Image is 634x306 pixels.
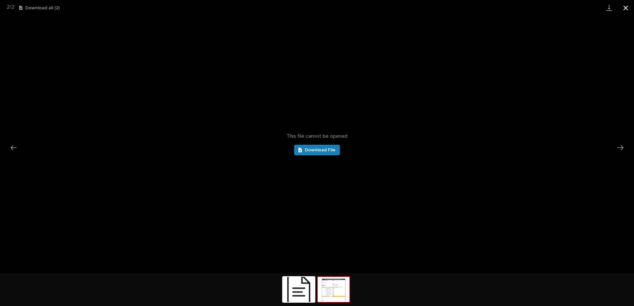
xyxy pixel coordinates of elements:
a: Download File [294,145,340,155]
span: This file cannot be opened [286,133,348,139]
span: 2 [7,4,10,10]
button: Download all (2) [19,6,60,10]
img: document.png [283,277,315,302]
span: 2 [11,4,14,10]
img: https%3A%2F%2Fv5.airtableusercontent.com%2Fv3%2Fu%2F44%2F44%2F1755777600000%2Fw-Ya3C5dKsG503dKEcI... [318,277,349,302]
button: Next slide [613,141,627,154]
button: Previous slide [7,141,21,154]
span: Download File [305,148,336,152]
